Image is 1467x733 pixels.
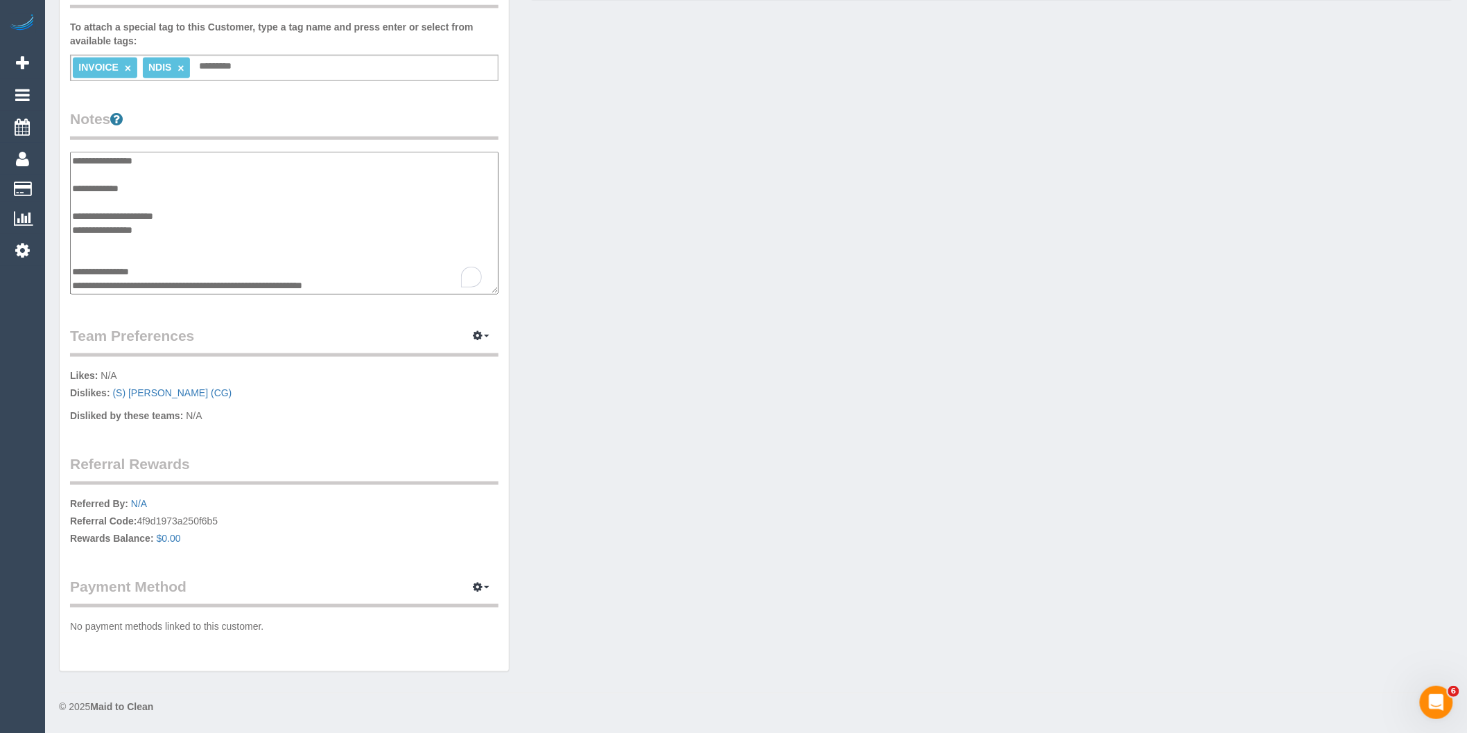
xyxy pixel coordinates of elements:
a: $0.00 [157,533,181,544]
p: 4f9d1973a250f6b5 [70,497,498,549]
a: × [177,62,184,74]
img: Automaid Logo [8,14,36,33]
label: To attach a special tag to this Customer, type a tag name and press enter or select from availabl... [70,20,498,48]
legend: Team Preferences [70,326,498,357]
span: N/A [186,410,202,421]
label: Likes: [70,369,98,382]
label: Disliked by these teams: [70,409,183,423]
span: N/A [101,370,116,381]
span: INVOICE [78,62,119,73]
span: NDIS [148,62,171,73]
a: × [125,62,131,74]
label: Referral Code: [70,514,137,528]
iframe: Intercom live chat [1420,686,1453,719]
label: Rewards Balance: [70,531,154,545]
span: 6 [1448,686,1459,697]
strong: Maid to Clean [90,702,153,713]
a: (S) [PERSON_NAME] (CG) [112,387,232,398]
legend: Notes [70,109,498,140]
p: No payment methods linked to this customer. [70,619,498,633]
label: Referred By: [70,497,128,511]
legend: Payment Method [70,576,498,608]
a: N/A [131,498,147,509]
div: © 2025 [59,700,1453,714]
legend: Referral Rewards [70,454,498,485]
textarea: To enrich screen reader interactions, please activate Accessibility in Grammarly extension settings [70,152,498,294]
label: Dislikes: [70,386,110,400]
